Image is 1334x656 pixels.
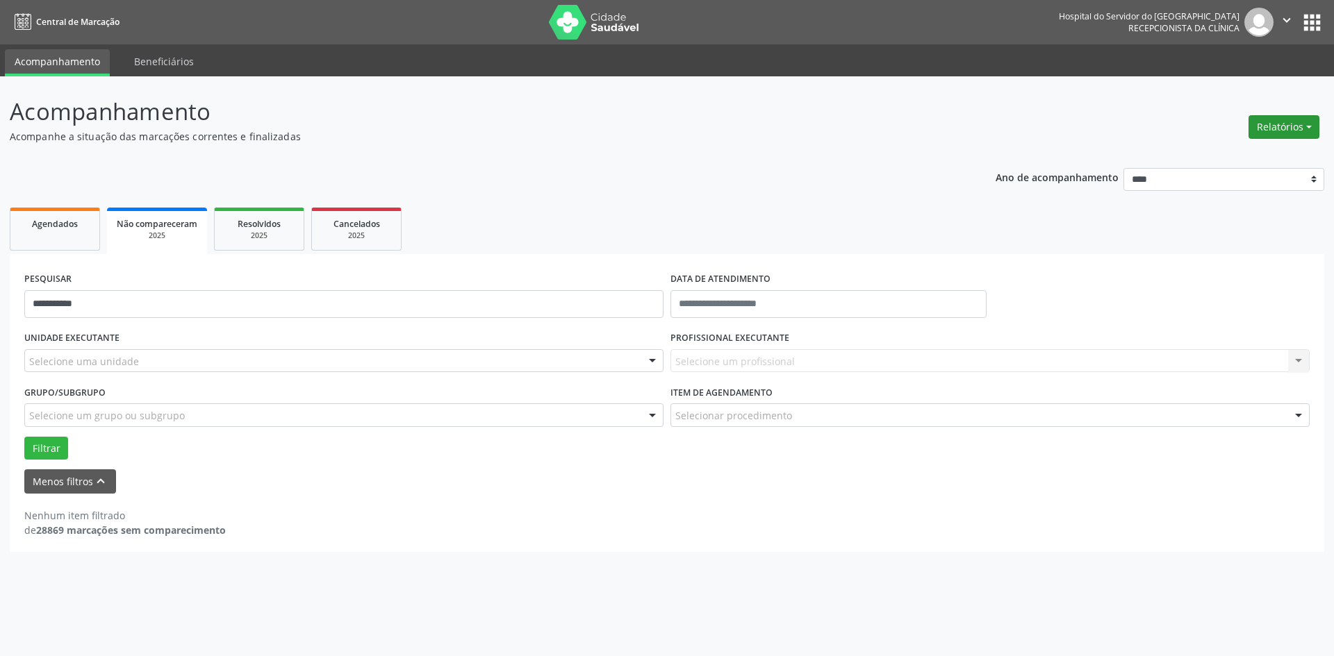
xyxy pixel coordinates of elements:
label: Item de agendamento [670,382,773,403]
span: Cancelados [333,218,380,230]
button: Menos filtroskeyboard_arrow_up [24,469,116,494]
span: Selecione uma unidade [29,354,139,369]
button:  [1274,8,1300,37]
p: Acompanhe a situação das marcações correntes e finalizadas [10,129,930,144]
p: Ano de acompanhamento [996,168,1119,185]
label: PESQUISAR [24,269,72,290]
i: keyboard_arrow_up [93,473,108,489]
a: Central de Marcação [10,10,120,33]
button: Filtrar [24,437,68,460]
button: apps [1300,10,1324,35]
span: Agendados [32,218,78,230]
label: DATA DE ATENDIMENTO [670,269,771,290]
label: Grupo/Subgrupo [24,382,106,403]
img: img [1244,8,1274,37]
div: 2025 [322,230,391,241]
label: UNIDADE EXECUTANTE [24,328,120,349]
a: Beneficiários [124,49,204,74]
div: de [24,523,226,537]
strong: 28869 marcações sem comparecimento [36,523,226,537]
div: Hospital do Servidor do [GEOGRAPHIC_DATA] [1059,10,1240,22]
div: 2025 [224,230,294,241]
p: Acompanhamento [10,94,930,129]
span: Selecionar procedimento [675,408,792,423]
i:  [1279,12,1294,28]
div: 2025 [117,230,197,241]
a: Acompanhamento [5,49,110,76]
span: Central de Marcação [36,16,120,28]
button: Relatórios [1249,115,1319,139]
span: Não compareceram [117,218,197,230]
span: Recepcionista da clínica [1128,22,1240,34]
div: Nenhum item filtrado [24,508,226,523]
span: Resolvidos [238,218,281,230]
span: Selecione um grupo ou subgrupo [29,408,185,423]
label: PROFISSIONAL EXECUTANTE [670,328,789,349]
